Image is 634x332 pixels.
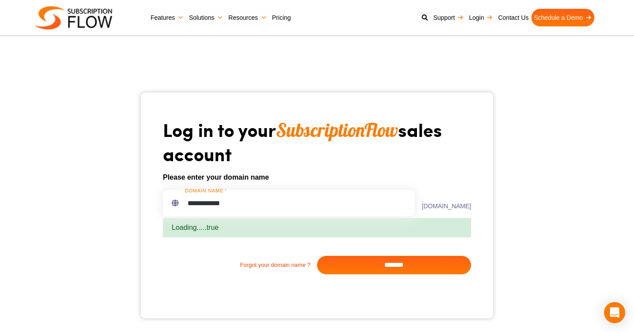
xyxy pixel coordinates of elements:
[163,118,471,165] h1: Log in to your sales account
[163,261,317,269] a: Forgot your domain name ?
[415,197,471,209] label: .[DOMAIN_NAME]
[466,9,495,26] a: Login
[148,9,186,26] a: Features
[186,9,226,26] a: Solutions
[163,172,471,183] h6: Please enter your domain name
[35,6,112,30] img: Subscriptionflow
[431,9,466,26] a: Support
[531,9,594,26] a: Schedule a Demo
[604,302,625,323] div: Open Intercom Messenger
[495,9,531,26] a: Contact Us
[163,218,471,237] div: Loading.....true
[226,9,269,26] a: Resources
[276,118,398,142] span: SubscriptionFlow
[269,9,294,26] a: Pricing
